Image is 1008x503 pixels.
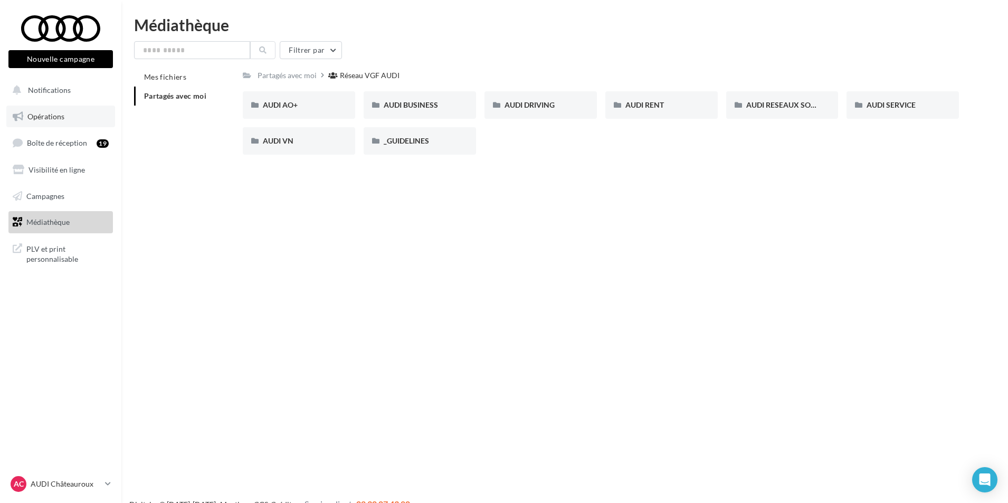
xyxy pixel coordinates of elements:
[6,185,115,207] a: Campagnes
[6,79,111,101] button: Notifications
[27,112,64,121] span: Opérations
[384,136,429,145] span: _GUIDELINES
[6,159,115,181] a: Visibilité en ligne
[26,191,64,200] span: Campagnes
[144,91,206,100] span: Partagés avec moi
[6,131,115,154] a: Boîte de réception19
[867,100,916,109] span: AUDI SERVICE
[14,479,24,489] span: AC
[134,17,995,33] div: Médiathèque
[972,467,997,492] div: Open Intercom Messenger
[28,165,85,174] span: Visibilité en ligne
[144,72,186,81] span: Mes fichiers
[280,41,342,59] button: Filtrer par
[8,50,113,68] button: Nouvelle campagne
[97,139,109,148] div: 19
[746,100,833,109] span: AUDI RESEAUX SOCIAUX
[263,100,298,109] span: AUDI AO+
[263,136,293,145] span: AUDI VN
[6,238,115,269] a: PLV et print personnalisable
[340,70,400,81] div: Réseau VGF AUDI
[27,138,87,147] span: Boîte de réception
[6,106,115,128] a: Opérations
[625,100,664,109] span: AUDI RENT
[28,86,71,94] span: Notifications
[6,211,115,233] a: Médiathèque
[258,70,317,81] div: Partagés avec moi
[31,479,101,489] p: AUDI Châteauroux
[505,100,555,109] span: AUDI DRIVING
[8,474,113,494] a: AC AUDI Châteauroux
[26,242,109,264] span: PLV et print personnalisable
[384,100,438,109] span: AUDI BUSINESS
[26,217,70,226] span: Médiathèque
